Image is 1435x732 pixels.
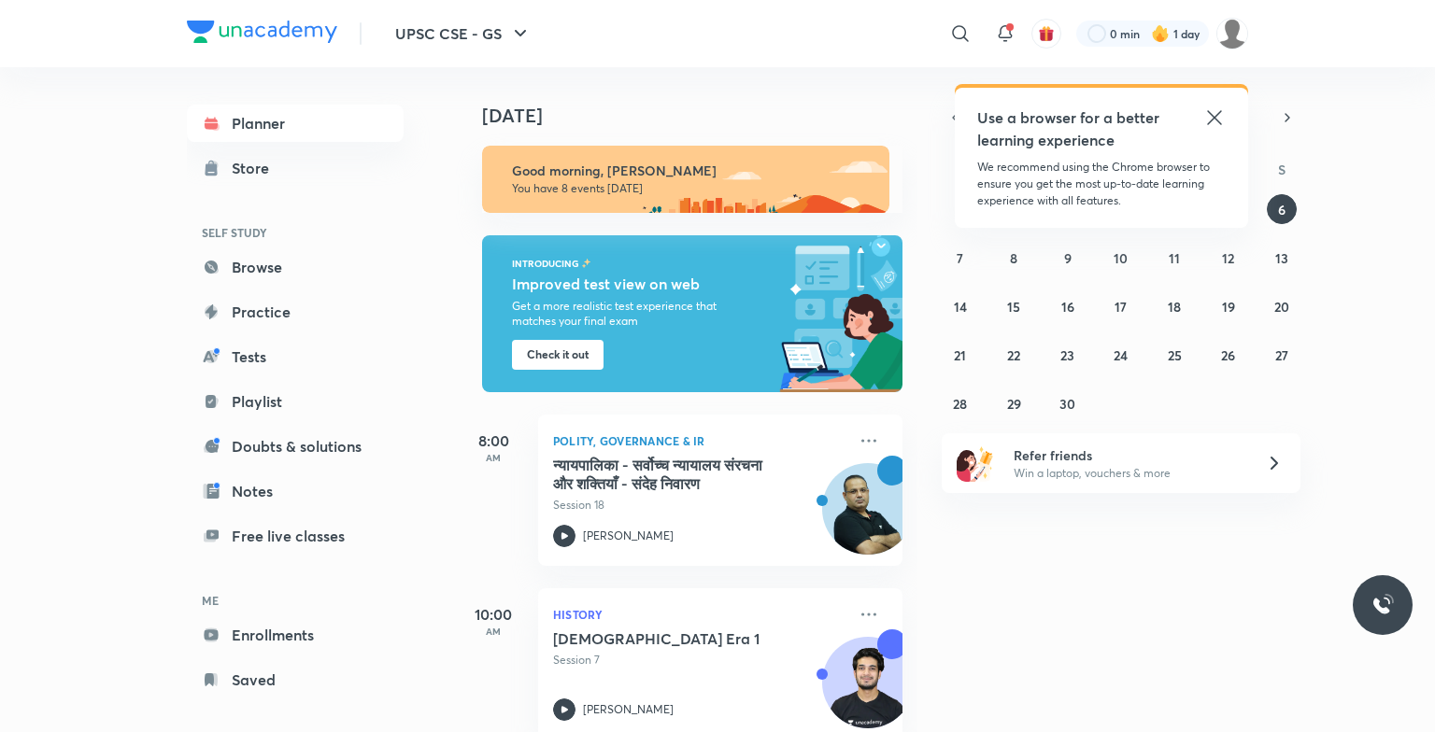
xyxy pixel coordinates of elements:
[1267,340,1297,370] button: September 27, 2025
[945,388,975,418] button: September 28, 2025
[456,429,531,452] h5: 8:00
[1106,340,1136,370] button: September 24, 2025
[1216,18,1248,49] img: PRIYANKA mahar
[583,701,674,718] p: [PERSON_NAME]
[953,395,967,413] abbr: September 28, 2025
[187,616,404,654] a: Enrollments
[1275,346,1288,364] abbr: September 27, 2025
[1014,465,1243,482] p: Win a laptop, vouchers & more
[1168,346,1182,364] abbr: September 25, 2025
[1007,395,1021,413] abbr: September 29, 2025
[1038,25,1055,42] img: avatar
[1010,249,1017,267] abbr: September 8, 2025
[1007,346,1020,364] abbr: September 22, 2025
[1159,340,1189,370] button: September 25, 2025
[1267,194,1297,224] button: September 6, 2025
[512,299,753,329] p: Get a more realistic test experience that matches your final exam
[1059,395,1075,413] abbr: September 30, 2025
[999,388,1029,418] button: September 29, 2025
[512,340,604,370] button: Check it out
[512,162,873,179] h6: Good morning, [PERSON_NAME]
[1169,249,1180,267] abbr: September 11, 2025
[954,298,967,316] abbr: September 14, 2025
[1115,298,1127,316] abbr: September 17, 2025
[1222,249,1234,267] abbr: September 12, 2025
[1221,346,1235,364] abbr: September 26, 2025
[187,338,404,375] a: Tests
[1222,298,1235,316] abbr: September 19, 2025
[1053,340,1083,370] button: September 23, 2025
[512,273,758,295] h5: Improved test view on web
[957,249,963,267] abbr: September 7, 2025
[1278,161,1286,178] abbr: Saturday
[482,146,889,213] img: morning
[1159,243,1189,273] button: September 11, 2025
[187,21,337,43] img: Company Logo
[1274,298,1289,316] abbr: September 20, 2025
[945,291,975,321] button: September 14, 2025
[1275,249,1288,267] abbr: September 13, 2025
[1053,291,1083,321] button: September 16, 2025
[1267,243,1297,273] button: September 13, 2025
[553,429,846,452] p: Polity, Governance & IR
[1053,388,1083,418] button: September 30, 2025
[1278,201,1286,218] abbr: September 6, 2025
[187,21,337,48] a: Company Logo
[553,456,786,493] h5: न्यायपालिका - सर्वोच्च न्यायालय संरचना और शक्तियाँ - संदेह निवारण
[512,181,873,196] p: You have 8 events [DATE]
[187,584,404,616] h6: ME
[1114,346,1128,364] abbr: September 24, 2025
[384,15,543,52] button: UPSC CSE - GS
[1159,291,1189,321] button: September 18, 2025
[823,473,913,563] img: Avatar
[945,243,975,273] button: September 7, 2025
[954,346,966,364] abbr: September 21, 2025
[1214,243,1243,273] button: September 12, 2025
[1106,291,1136,321] button: September 17, 2025
[945,340,975,370] button: September 21, 2025
[187,472,404,510] a: Notes
[187,217,404,248] h6: SELF STUDY
[1214,291,1243,321] button: September 19, 2025
[512,258,579,269] p: INTRODUCING
[999,340,1029,370] button: September 22, 2025
[1114,249,1128,267] abbr: September 10, 2025
[1014,445,1243,465] h6: Refer friends
[999,291,1029,321] button: September 15, 2025
[1031,19,1061,49] button: avatar
[187,293,404,331] a: Practice
[1053,243,1083,273] button: September 9, 2025
[583,528,674,544] p: [PERSON_NAME]
[187,517,404,555] a: Free live classes
[1371,594,1394,616] img: ttu
[187,248,404,286] a: Browse
[1267,291,1297,321] button: September 20, 2025
[977,159,1226,209] p: We recommend using the Chrome browser to ensure you get the most up-to-date learning experience w...
[1061,298,1074,316] abbr: September 16, 2025
[187,661,404,698] a: Saved
[1151,24,1170,43] img: streak
[456,452,531,463] p: AM
[581,258,591,269] img: feature
[232,157,280,179] div: Store
[187,428,404,465] a: Doubts & solutions
[187,383,404,420] a: Playlist
[1007,298,1020,316] abbr: September 15, 2025
[187,105,404,142] a: Planner
[553,629,786,648] h5: Vedic Era 1
[1106,243,1136,273] button: September 10, 2025
[1168,298,1181,316] abbr: September 18, 2025
[999,243,1029,273] button: September 8, 2025
[553,652,846,669] p: Session 7
[977,106,1163,151] h5: Use a browser for a better learning experience
[553,603,846,626] p: History
[456,603,531,626] h5: 10:00
[482,105,921,127] h4: [DATE]
[1064,249,1072,267] abbr: September 9, 2025
[1214,340,1243,370] button: September 26, 2025
[187,149,404,187] a: Store
[1060,346,1074,364] abbr: September 23, 2025
[957,444,994,482] img: referral
[456,626,531,637] p: AM
[553,497,846,514] p: Session 18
